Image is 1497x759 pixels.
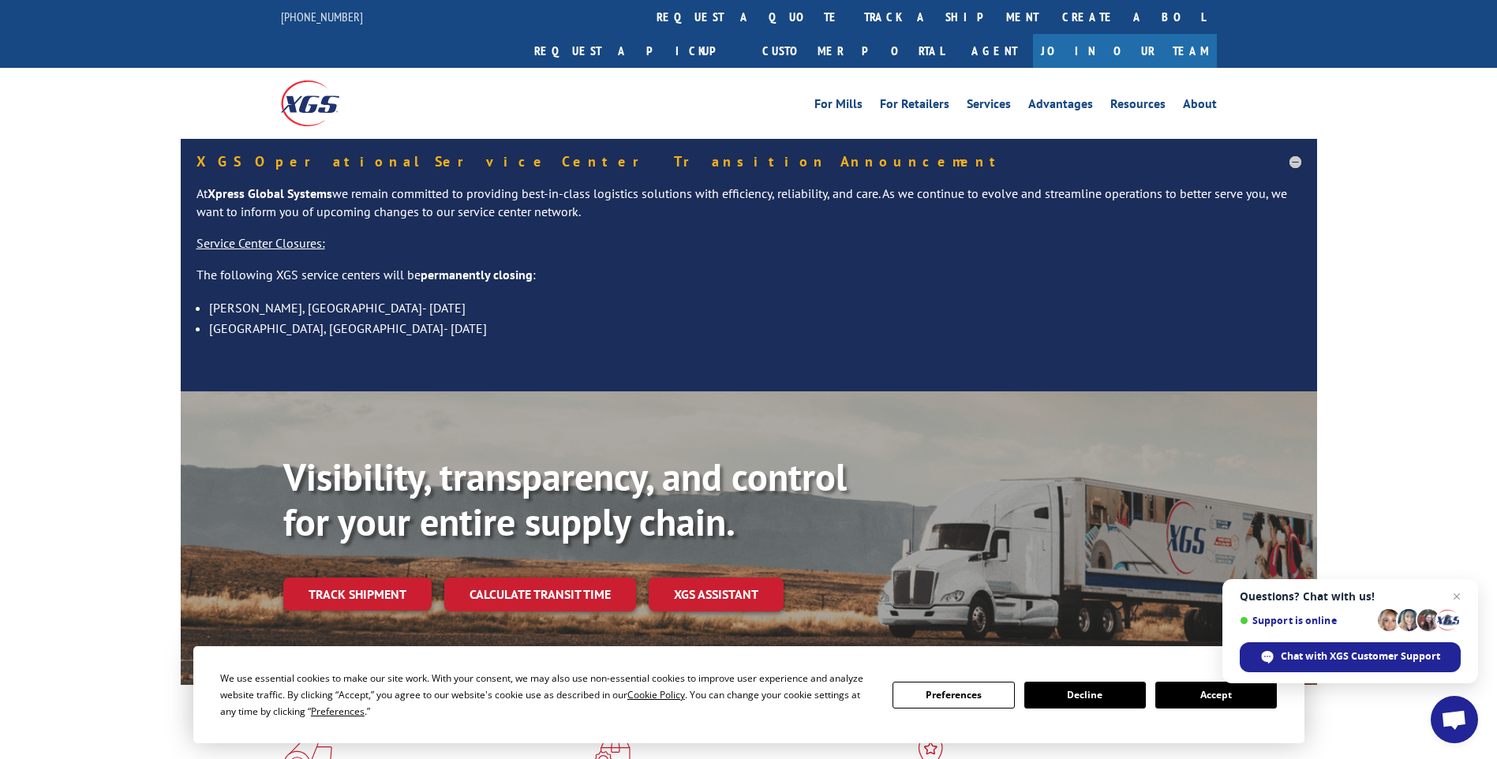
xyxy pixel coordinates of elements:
[283,578,432,611] a: Track shipment
[967,98,1011,115] a: Services
[1110,98,1166,115] a: Resources
[283,452,847,547] b: Visibility, transparency, and control for your entire supply chain.
[1240,590,1461,603] span: Questions? Chat with us!
[196,235,325,251] u: Service Center Closures:
[421,267,533,282] strong: permanently closing
[1183,98,1217,115] a: About
[311,705,365,718] span: Preferences
[196,266,1301,297] p: The following XGS service centers will be :
[1033,34,1217,68] a: Join Our Team
[893,682,1014,709] button: Preferences
[208,185,332,201] strong: Xpress Global Systems
[193,646,1304,743] div: Cookie Consent Prompt
[750,34,956,68] a: Customer Portal
[209,297,1301,318] li: [PERSON_NAME], [GEOGRAPHIC_DATA]- [DATE]
[1431,696,1478,743] a: Open chat
[281,9,363,24] a: [PHONE_NUMBER]
[444,578,636,611] a: Calculate transit time
[196,185,1301,235] p: At we remain committed to providing best-in-class logistics solutions with efficiency, reliabilit...
[1028,98,1093,115] a: Advantages
[814,98,863,115] a: For Mills
[220,670,874,720] div: We use essential cookies to make our site work. With your consent, we may also use non-essential ...
[880,98,949,115] a: For Retailers
[1155,682,1277,709] button: Accept
[649,578,784,611] a: XGS ASSISTANT
[209,318,1301,338] li: [GEOGRAPHIC_DATA], [GEOGRAPHIC_DATA]- [DATE]
[1024,682,1146,709] button: Decline
[956,34,1033,68] a: Agent
[1281,649,1440,664] span: Chat with XGS Customer Support
[196,155,1301,169] h5: XGS Operational Service Center Transition Announcement
[627,688,685,701] span: Cookie Policy
[1240,615,1372,626] span: Support is online
[1240,642,1461,672] span: Chat with XGS Customer Support
[522,34,750,68] a: Request a pickup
